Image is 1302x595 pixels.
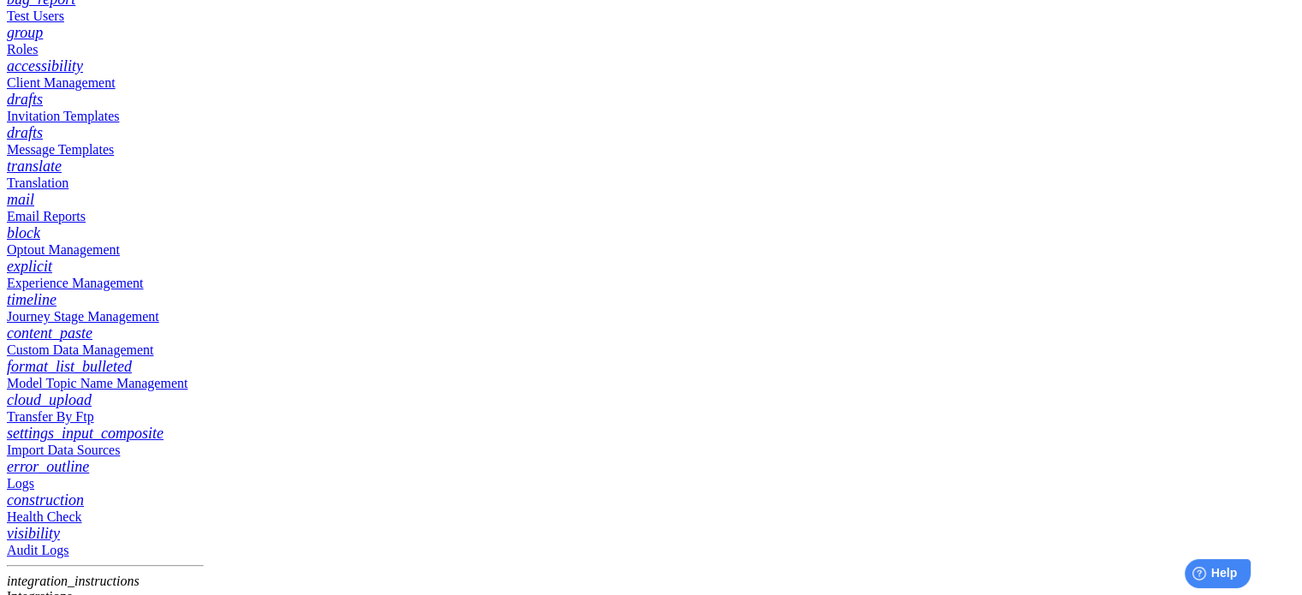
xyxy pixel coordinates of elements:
i: drafts [7,91,43,108]
i: translate [7,158,62,175]
div: Client Management [7,75,204,91]
div: Import Data Sources [7,443,204,458]
a: Client Management [7,57,204,91]
a: Audit Logs [7,525,204,558]
div: Custom Data Management [7,342,204,358]
a: Email Reports [7,191,204,224]
a: Optout Management [7,224,204,258]
a: Translation [7,158,204,191]
div: Experience Management [7,276,204,291]
div: Translation [7,176,204,191]
div: Transfer By Ftp [7,409,204,425]
i: settings_input_composite [7,425,163,442]
i: visibility [7,525,60,542]
a: Transfer By Ftp [7,391,204,425]
a: Health Check [7,491,204,525]
i: drafts [7,124,43,141]
a: Custom Data Management [7,324,204,358]
i: cloud_upload [7,391,92,408]
i: block [7,224,40,241]
a: Message Templates [7,124,204,158]
div: Email Reports [7,209,204,224]
i: format_list_bulleted [7,358,132,375]
div: Model Topic Name Management [7,376,204,391]
div: Invitation Templates [7,109,204,124]
i: accessibility [7,57,83,74]
i: content_paste [7,324,92,342]
i: mail [7,191,34,208]
div: Roles [7,42,204,57]
a: Import Data Sources [7,425,204,458]
div: Message Templates [7,142,204,158]
i: explicit [7,258,52,275]
a: Logs [7,458,204,491]
a: Experience Management [7,258,204,291]
i: timeline [7,291,56,308]
i: group [7,24,43,41]
i: error_outline [7,458,89,475]
div: Health Check [7,509,204,525]
i: construction [7,491,84,509]
a: Journey Stage Management [7,291,204,324]
a: Model Topic Name Management [7,358,204,391]
div: Test Users [7,9,204,24]
a: Invitation Templates [7,91,204,124]
i: integration_instructions [7,574,140,588]
a: Roles [7,24,204,57]
div: Logs [7,476,204,491]
div: Audit Logs [7,543,204,558]
div: Journey Stage Management [7,309,204,324]
div: Optout Management [7,242,204,258]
